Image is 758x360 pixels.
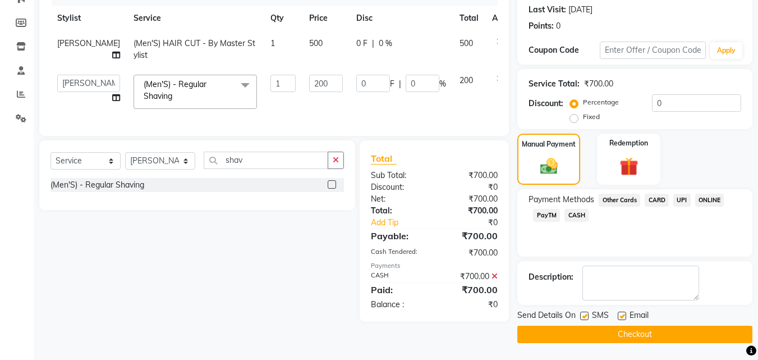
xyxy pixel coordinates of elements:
div: Net: [362,193,434,205]
div: 0 [556,20,561,32]
span: CASH [564,209,589,222]
div: Payable: [362,229,434,243]
div: Discount: [362,181,434,193]
div: ₹700.00 [434,170,506,181]
div: Total: [362,205,434,217]
span: PayTM [533,209,560,222]
label: Fixed [583,112,600,122]
span: (Men'S) HAIR CUT - By Master Stylist [134,38,255,60]
img: _gift.svg [614,155,644,178]
th: Stylist [50,6,127,31]
div: (Men'S) - Regular Shaving [50,179,144,191]
span: Total [371,153,397,165]
div: CASH [362,271,434,282]
div: ₹700.00 [584,78,613,90]
span: Email [630,309,649,323]
div: ₹700.00 [434,193,506,205]
span: | [399,78,401,90]
div: ₹700.00 [434,283,506,297]
div: ₹0 [447,217,507,229]
a: x [172,91,177,101]
div: Coupon Code [529,44,599,56]
span: Other Cards [599,194,640,207]
span: (Men'S) - Regular Shaving [144,79,206,101]
div: Balance : [362,299,434,311]
label: Manual Payment [522,139,576,149]
div: ₹700.00 [434,271,506,282]
th: Qty [264,6,302,31]
div: ₹700.00 [434,247,506,259]
span: 1 [270,38,275,48]
span: 0 % [379,38,392,49]
span: [PERSON_NAME] [57,38,120,48]
div: ₹700.00 [434,229,506,243]
span: F [390,78,394,90]
span: | [372,38,374,49]
div: Payments [371,261,498,271]
button: Checkout [517,326,752,343]
div: Last Visit: [529,4,566,16]
th: Price [302,6,350,31]
th: Disc [350,6,453,31]
span: % [439,78,446,90]
span: Payment Methods [529,194,594,206]
span: UPI [673,194,691,207]
div: Sub Total: [362,170,434,181]
div: Discount: [529,98,563,110]
th: Service [127,6,264,31]
img: _cash.svg [535,156,563,176]
span: SMS [592,309,609,323]
span: ONLINE [695,194,724,207]
div: Points: [529,20,554,32]
div: Description: [529,271,573,283]
button: Apply [710,42,742,59]
div: ₹0 [434,299,506,311]
input: Enter Offer / Coupon Code [600,42,706,59]
input: Search or Scan [204,152,328,169]
span: Send Details On [517,309,576,323]
label: Percentage [583,97,619,107]
span: 500 [460,38,473,48]
th: Total [453,6,485,31]
span: 500 [309,38,323,48]
a: Add Tip [362,217,446,229]
th: Action [485,6,522,31]
div: Service Total: [529,78,580,90]
div: [DATE] [568,4,592,16]
span: CARD [645,194,669,207]
span: 200 [460,75,473,85]
div: ₹700.00 [434,205,506,217]
span: 0 F [356,38,367,49]
div: Paid: [362,283,434,297]
div: ₹0 [434,181,506,193]
label: Redemption [609,138,648,148]
div: Cash Tendered: [362,247,434,259]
